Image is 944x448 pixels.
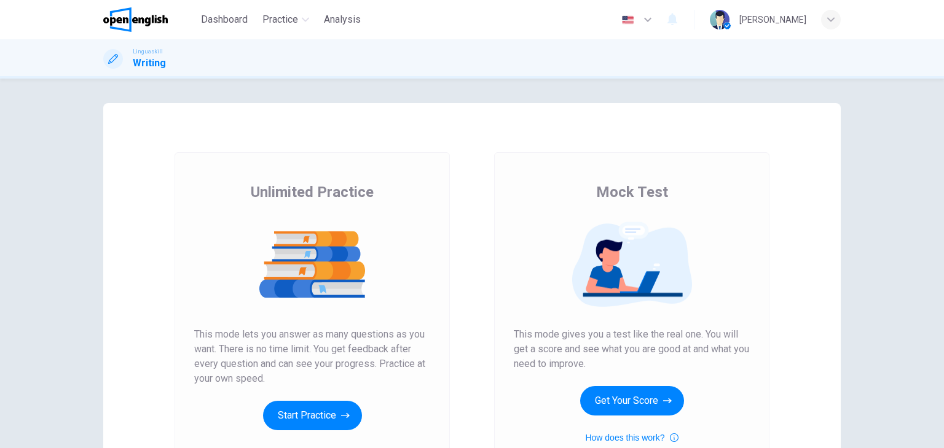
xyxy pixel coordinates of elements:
[103,7,168,32] img: OpenEnglish logo
[739,12,806,27] div: [PERSON_NAME]
[103,7,196,32] a: OpenEnglish logo
[514,327,750,371] span: This mode gives you a test like the real one. You will get a score and see what you are good at a...
[262,12,298,27] span: Practice
[263,401,362,430] button: Start Practice
[596,182,668,202] span: Mock Test
[580,386,684,415] button: Get Your Score
[710,10,730,29] img: Profile picture
[258,9,314,31] button: Practice
[620,15,635,25] img: en
[201,12,248,27] span: Dashboard
[196,9,253,31] button: Dashboard
[133,56,166,71] h1: Writing
[251,182,374,202] span: Unlimited Practice
[194,327,430,386] span: This mode lets you answer as many questions as you want. There is no time limit. You get feedback...
[133,47,163,56] span: Linguaskill
[319,9,366,31] button: Analysis
[585,430,678,445] button: How does this work?
[324,12,361,27] span: Analysis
